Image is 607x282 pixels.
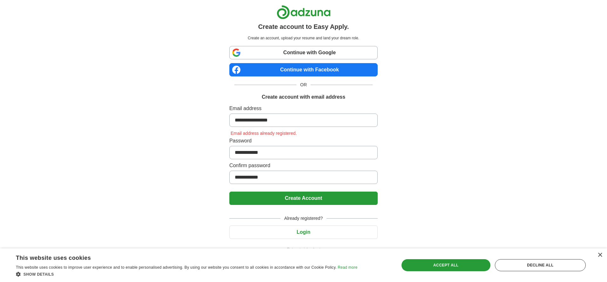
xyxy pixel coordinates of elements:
span: Show details [24,272,54,277]
label: Password [229,137,378,145]
div: Show details [16,271,357,277]
span: OR [296,82,311,88]
a: Return to job advert [229,246,378,252]
p: Create an account, upload your resume and land your dream role. [231,35,376,41]
a: Login [229,229,378,235]
span: Already registered? [280,215,327,222]
div: Accept all [401,259,490,271]
h1: Create account to Easy Apply. [258,22,349,31]
span: This website uses cookies to improve user experience and to enable personalised advertising. By u... [16,265,337,270]
button: Login [229,226,378,239]
a: Continue with Facebook [229,63,378,76]
h1: Create account with email address [262,93,345,101]
label: Confirm password [229,162,378,169]
label: Email address [229,105,378,112]
div: Close [597,253,602,258]
div: This website uses cookies [16,252,341,262]
a: Continue with Google [229,46,378,59]
span: Email address already registered. [229,131,298,136]
a: Read more, opens a new window [338,265,357,270]
div: Decline all [495,259,586,271]
button: Create Account [229,192,378,205]
img: Adzuna logo [277,5,331,19]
